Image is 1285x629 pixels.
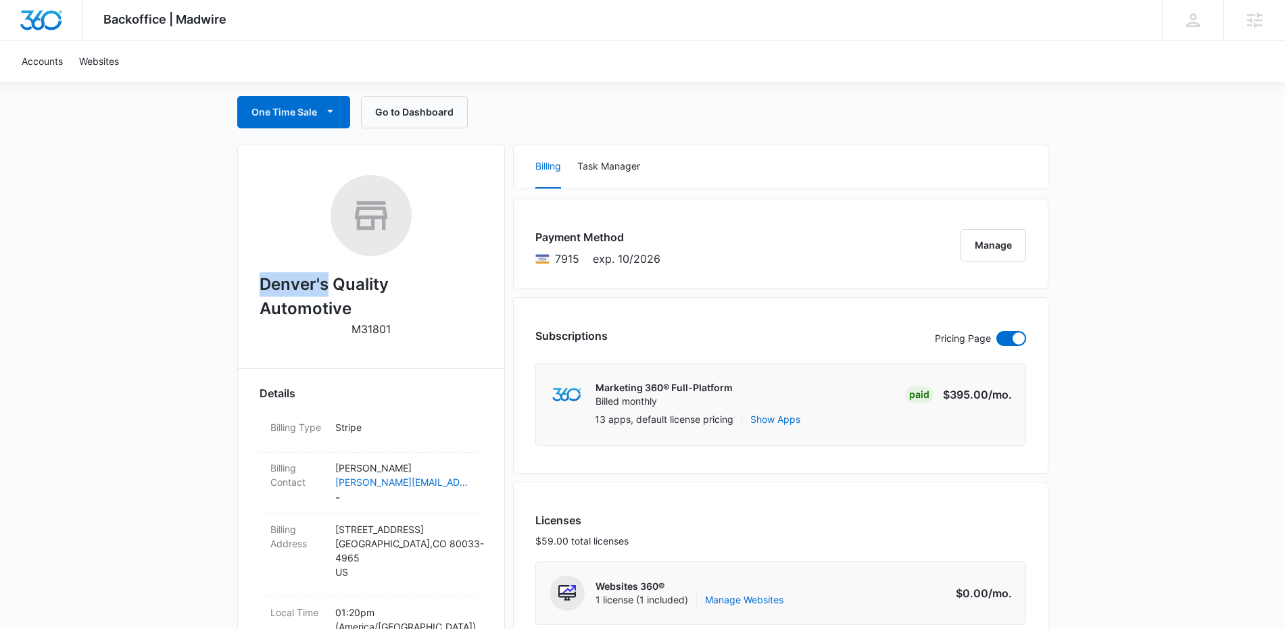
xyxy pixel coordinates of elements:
p: M31801 [351,321,391,337]
div: Billing Address[STREET_ADDRESS][GEOGRAPHIC_DATA],CO 80033-4965US [260,514,483,597]
span: 1 license (1 included) [596,593,783,607]
a: Manage Websites [705,593,783,607]
dd: - [335,461,472,505]
h3: Payment Method [535,229,660,245]
div: Billing Contact[PERSON_NAME][PERSON_NAME][EMAIL_ADDRESS][DOMAIN_NAME]- [260,453,483,514]
span: /mo. [988,586,1012,600]
a: Websites [71,41,127,82]
p: Websites 360® [596,580,783,593]
span: Backoffice | Madwire [103,12,226,26]
h3: Licenses [535,512,629,528]
button: Show Apps [750,412,800,426]
button: One Time Sale [237,96,350,128]
button: Billing [535,145,561,188]
button: Manage [961,229,1026,261]
p: 13 apps, default license pricing [595,412,733,426]
span: Details [260,385,295,401]
p: $0.00 [948,585,1012,601]
dt: Billing Address [270,522,324,551]
img: marketing360Logo [552,388,581,402]
dt: Billing Contact [270,461,324,489]
p: Billed monthly [596,395,733,408]
p: [STREET_ADDRESS] [GEOGRAPHIC_DATA] , CO 80033-4965 US [335,522,472,579]
p: Stripe [335,420,472,434]
span: exp. 10/2026 [593,251,660,267]
dt: Local Time [270,605,324,620]
dt: Billing Type [270,420,324,434]
h3: Subscriptions [535,328,608,344]
h2: Denver's Quality Automotive [260,272,483,321]
p: Pricing Page [935,331,991,346]
span: Visa ending with [555,251,579,267]
button: Go to Dashboard [361,96,468,128]
div: Paid [905,386,934,403]
button: Task Manager [577,145,640,188]
a: Accounts [14,41,71,82]
a: [PERSON_NAME][EMAIL_ADDRESS][DOMAIN_NAME] [335,475,472,489]
div: Billing TypeStripe [260,412,483,453]
span: /mo. [988,388,1012,401]
p: [PERSON_NAME] [335,461,472,475]
p: $59.00 total licenses [535,534,629,548]
p: Marketing 360® Full-Platform [596,381,733,395]
p: $395.00 [943,386,1012,403]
